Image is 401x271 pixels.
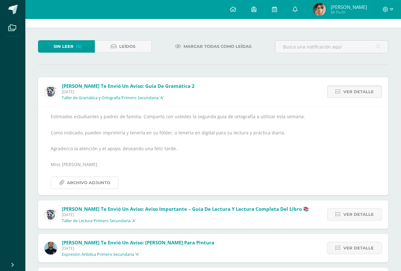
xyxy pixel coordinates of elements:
[343,209,374,220] span: Ver detalle
[62,95,164,100] p: Taller de Gramática y Ortografía Primero Secundaria 'A'
[343,86,374,98] span: Ver detalle
[343,242,374,254] span: Ver detalle
[62,239,214,246] span: [PERSON_NAME] te envió un aviso: [PERSON_NAME] para pintura
[331,10,367,15] span: Mi Perfil
[62,218,136,223] p: Taller de Lectura Primero Secundaria 'A'
[44,85,57,98] img: ff9f30dcd6caddab7c2690c5a2c78218.png
[67,177,110,189] span: Archivo Adjunto
[184,41,251,52] span: Marcar todas como leídas
[331,4,367,10] span: [PERSON_NAME]
[275,41,388,53] input: Busca una notificación aquí
[51,113,376,189] div: Estimados estudiantes y padres de familia. Comparto con ustedes la segunda guía de ortografía a u...
[44,242,57,255] img: 9f25a704c7e525b5c9fe1d8c113699e7.png
[44,208,57,221] img: ff9f30dcd6caddab7c2690c5a2c78218.png
[119,41,135,52] span: Leídos
[62,83,195,89] span: [PERSON_NAME] te envió un aviso: Guía de gramática 2
[167,40,259,53] a: Marcar todas como leídas
[51,177,119,189] a: Archivo Adjunto
[38,40,95,53] a: Sin leer(5)
[62,246,214,251] span: [DATE]
[76,41,82,52] span: (5)
[62,206,309,212] span: [PERSON_NAME] te envió un aviso: Aviso importante – Guía de lectura y lectura completa del libro 📚
[54,41,74,52] span: Sin leer
[95,40,152,53] a: Leídos
[62,252,139,257] p: Expresión Artística Primero Secundaria 'A'
[313,3,326,16] img: 7a1076d05ecef00bf5fe3b89eafeaf24.png
[62,89,195,94] span: [DATE]
[62,212,309,217] span: [DATE]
